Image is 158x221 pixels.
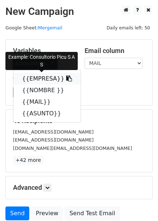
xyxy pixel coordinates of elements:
iframe: Chat Widget [122,186,158,221]
a: Daily emails left: 50 [104,25,153,30]
a: Send Test Email [65,206,120,220]
a: {{MAIL}} [13,96,81,108]
h5: Advanced [13,184,145,192]
a: Send [5,206,29,220]
small: [DOMAIN_NAME][EMAIL_ADDRESS][DOMAIN_NAME] [13,146,132,151]
a: {{EMPRESA}} [13,73,81,85]
a: {{ASUNTO}} [13,108,81,119]
h5: Email column [85,47,145,55]
a: {{NOMBRE }} [13,85,81,96]
a: Mergemail [38,25,62,30]
span: Daily emails left: 50 [104,24,153,32]
a: +42 more [13,156,43,165]
small: [EMAIL_ADDRESS][DOMAIN_NAME] [13,129,94,135]
h5: Variables [13,47,74,55]
small: [EMAIL_ADDRESS][DOMAIN_NAME] [13,137,94,143]
div: Example: Consultorio Picu S A S [5,52,78,70]
h2: New Campaign [5,5,153,18]
small: Google Sheet: [5,25,62,30]
div: Widget de chat [122,186,158,221]
a: Preview [31,206,63,220]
